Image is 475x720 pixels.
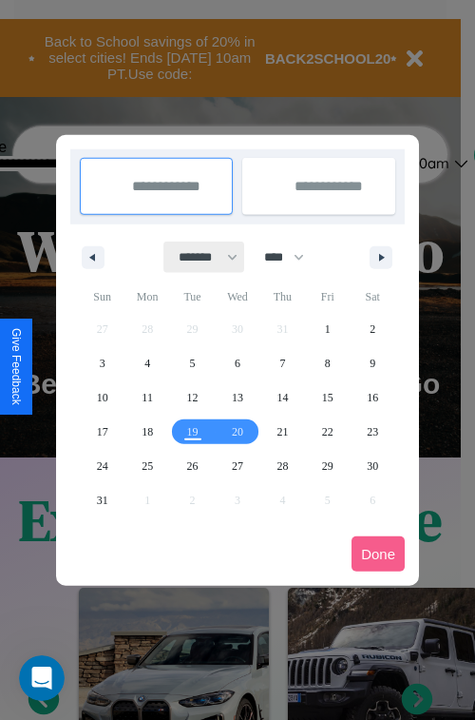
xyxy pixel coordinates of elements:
span: 9 [370,346,375,380]
button: 19 [170,415,215,449]
span: Tue [170,282,215,312]
span: 20 [232,415,243,449]
span: 11 [142,380,153,415]
button: 14 [260,380,305,415]
button: 20 [215,415,259,449]
button: 15 [305,380,350,415]
span: 26 [187,449,199,483]
span: 31 [97,483,108,517]
button: 24 [80,449,124,483]
button: 9 [351,346,395,380]
span: 27 [232,449,243,483]
button: 31 [80,483,124,517]
button: 25 [124,449,169,483]
span: Wed [215,282,259,312]
span: 14 [276,380,288,415]
span: 3 [100,346,105,380]
span: 30 [367,449,378,483]
button: 16 [351,380,395,415]
span: 19 [187,415,199,449]
span: 6 [235,346,240,380]
span: 28 [276,449,288,483]
span: 7 [279,346,285,380]
span: 17 [97,415,108,449]
button: 26 [170,449,215,483]
button: 13 [215,380,259,415]
button: 12 [170,380,215,415]
span: 24 [97,449,108,483]
button: 7 [260,346,305,380]
span: 22 [322,415,333,449]
span: 18 [142,415,153,449]
button: 23 [351,415,395,449]
button: 2 [351,312,395,346]
button: 6 [215,346,259,380]
button: 17 [80,415,124,449]
span: Mon [124,282,169,312]
button: 3 [80,346,124,380]
span: 10 [97,380,108,415]
button: 30 [351,449,395,483]
span: Thu [260,282,305,312]
span: 13 [232,380,243,415]
span: Sat [351,282,395,312]
span: 4 [144,346,150,380]
span: 29 [322,449,333,483]
button: 4 [124,346,169,380]
button: 5 [170,346,215,380]
button: 1 [305,312,350,346]
span: 1 [325,312,331,346]
span: 16 [367,380,378,415]
button: 18 [124,415,169,449]
button: 28 [260,449,305,483]
span: 23 [367,415,378,449]
span: 5 [190,346,196,380]
button: 22 [305,415,350,449]
span: Fri [305,282,350,312]
span: 15 [322,380,333,415]
span: 12 [187,380,199,415]
div: Give Feedback [9,328,23,405]
button: 10 [80,380,124,415]
button: 8 [305,346,350,380]
span: 2 [370,312,375,346]
button: 11 [124,380,169,415]
span: 8 [325,346,331,380]
button: Done [351,536,405,572]
button: 21 [260,415,305,449]
iframe: Intercom live chat [19,655,65,701]
span: Sun [80,282,124,312]
span: 21 [276,415,288,449]
button: 27 [215,449,259,483]
span: 25 [142,449,153,483]
button: 29 [305,449,350,483]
